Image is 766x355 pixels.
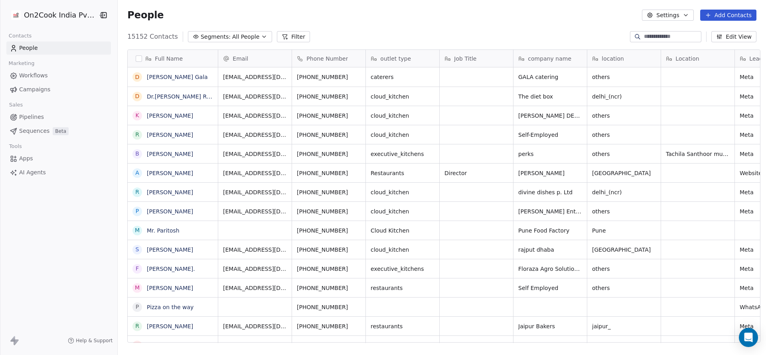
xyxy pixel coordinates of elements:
span: People [19,44,38,52]
span: cloud_kitchen [371,188,434,196]
a: [PERSON_NAME] [147,208,193,215]
span: The diet box [518,93,582,101]
div: outlet type [366,50,439,67]
a: Workflows [6,69,111,82]
span: Restaurants [371,341,434,349]
span: Director [444,341,508,349]
span: Jaipur Bakers [518,322,582,330]
span: [PHONE_NUMBER] [297,131,361,139]
span: [EMAIL_ADDRESS][DOMAIN_NAME] [223,93,287,101]
span: [PERSON_NAME] [518,169,582,177]
span: jaipur_ [592,322,656,330]
a: Dr.[PERSON_NAME] Rani [147,93,215,100]
span: divine dishes p. Ltd [518,188,582,196]
span: [EMAIL_ADDRESS][DOMAIN_NAME] [223,112,287,120]
span: [PHONE_NUMBER] [297,284,361,292]
span: cloud_kitchen [371,246,434,254]
a: [PERSON_NAME] [147,189,193,195]
span: restaurants [371,284,434,292]
a: [PERSON_NAME] [147,112,193,119]
a: Pizza on the way [147,304,193,310]
div: Open Intercom Messenger [739,328,758,347]
span: restaurants [371,322,434,330]
span: Contacts [5,30,35,42]
span: [PHONE_NUMBER] [297,341,361,349]
div: F [136,264,139,273]
span: [PHONE_NUMBER] [297,73,361,81]
span: Job Title [454,55,476,63]
span: delhi_(ncr) [592,93,656,101]
span: others [592,150,656,158]
div: P [136,207,139,215]
span: [PHONE_NUMBER] [297,303,361,311]
button: Filter [277,31,310,42]
a: [PERSON_NAME] Gala [147,74,208,80]
span: Full Name [155,55,183,63]
a: [PERSON_NAME] [147,247,193,253]
span: [EMAIL_ADDRESS][DOMAIN_NAME] [223,131,287,139]
div: R [135,188,139,196]
span: [PHONE_NUMBER] [297,322,361,330]
span: company name [528,55,571,63]
span: 15152 Contacts [127,32,178,41]
div: Email [218,50,292,67]
div: S [136,245,139,254]
span: Cloud Kitchen [371,227,434,235]
span: [PHONE_NUMBER] [297,93,361,101]
div: location [587,50,661,67]
span: Pune [592,227,656,235]
span: [PHONE_NUMBER] [297,188,361,196]
span: Marketing [5,57,38,69]
span: [EMAIL_ADDRESS][DOMAIN_NAME] [223,265,287,273]
span: Tools [6,140,25,152]
span: [PHONE_NUMBER] [297,265,361,273]
span: others [592,207,656,215]
span: delhi_(ncr) [592,188,656,196]
span: Pune Food Factory [518,227,582,235]
div: D [135,92,140,101]
span: [PHONE_NUMBER] [297,150,361,158]
span: Restaurants [371,169,434,177]
a: [PERSON_NAME] [147,170,193,176]
span: others [592,73,656,81]
span: [EMAIL_ADDRESS][DOMAIN_NAME] [223,150,287,158]
span: [EMAIL_ADDRESS][DOMAIN_NAME] [223,169,287,177]
span: others [592,265,656,273]
span: Self-Employed [518,131,582,139]
span: [PERSON_NAME] DENTAL [518,112,582,120]
span: Tachila Santhoor mudarangadi [666,150,730,158]
span: Email [233,55,248,63]
span: All People [232,33,259,41]
div: B [136,341,140,349]
span: Segments: [201,33,231,41]
span: [EMAIL_ADDRESS][DOMAIN_NAME] [223,207,287,215]
a: Pipelines [6,110,111,124]
a: [PERSON_NAME] [147,132,193,138]
div: M [135,284,140,292]
span: [PHONE_NUMBER] [297,207,361,215]
span: [PHONE_NUMBER] [297,246,361,254]
span: executive_kitchens [371,150,434,158]
div: r [135,322,139,330]
span: Beta [53,127,69,135]
span: cloud_kitchen [371,93,434,101]
a: Mr. Paritosh [147,227,180,234]
button: On2Cook India Pvt. Ltd. [10,8,93,22]
span: [PHONE_NUMBER] [297,227,361,235]
div: M [135,226,140,235]
span: Sales [6,99,26,111]
span: executive_kitchens [371,265,434,273]
div: Job Title [440,50,513,67]
span: Phone Number [306,55,348,63]
span: AI Agents [19,168,46,177]
span: caterers [371,73,434,81]
span: Location [675,55,699,63]
span: Director [444,169,508,177]
div: grid [128,67,218,343]
a: AI Agents [6,166,111,179]
span: cloud_kitchen [371,112,434,120]
span: Butterfly restaurants pvt ltd [518,341,582,349]
span: Help & Support [76,337,113,344]
span: others [592,284,656,292]
span: On2Cook India Pvt. Ltd. [24,10,96,20]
